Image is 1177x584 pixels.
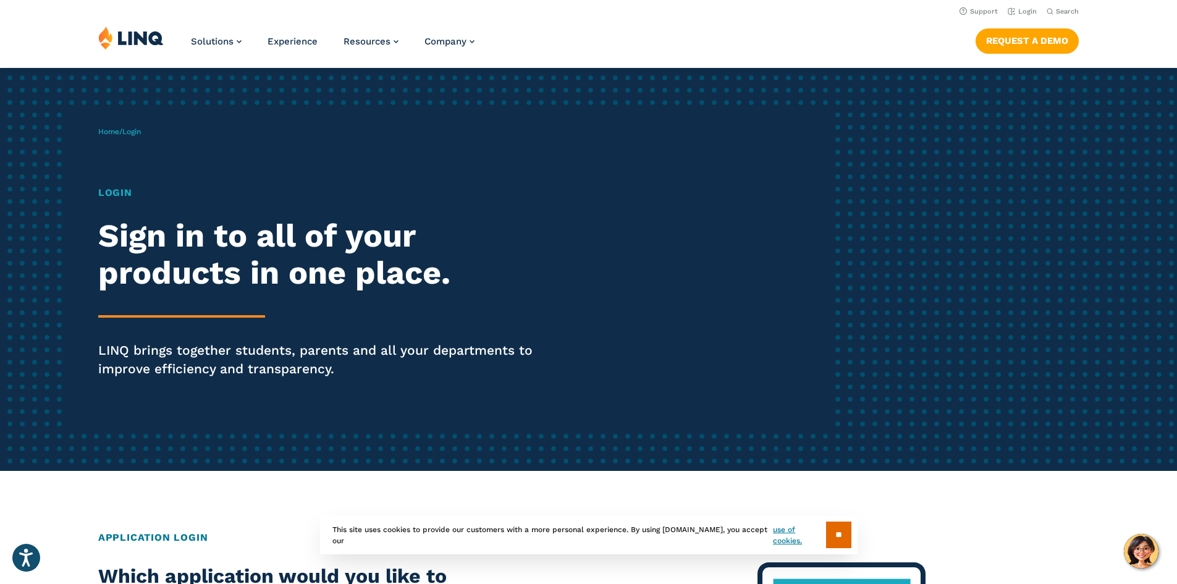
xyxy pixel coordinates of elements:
[1047,7,1079,16] button: Open Search Bar
[976,26,1079,53] nav: Button Navigation
[344,36,390,47] span: Resources
[191,36,234,47] span: Solutions
[344,36,399,47] a: Resources
[424,36,466,47] span: Company
[122,127,141,136] span: Login
[268,36,318,47] a: Experience
[191,26,475,67] nav: Primary Navigation
[424,36,475,47] a: Company
[976,28,1079,53] a: Request a Demo
[98,26,164,49] img: LINQ | K‑12 Software
[773,524,825,546] a: use of cookies.
[98,127,141,136] span: /
[320,515,858,554] div: This site uses cookies to provide our customers with a more personal experience. By using [DOMAIN...
[98,530,1079,545] h2: Application Login
[98,341,552,378] p: LINQ brings together students, parents and all your departments to improve efficiency and transpa...
[191,36,242,47] a: Solutions
[98,185,552,200] h1: Login
[1008,7,1037,15] a: Login
[98,127,119,136] a: Home
[98,218,552,292] h2: Sign in to all of your products in one place.
[1124,534,1158,569] button: Hello, have a question? Let’s chat.
[1056,7,1079,15] span: Search
[960,7,998,15] a: Support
